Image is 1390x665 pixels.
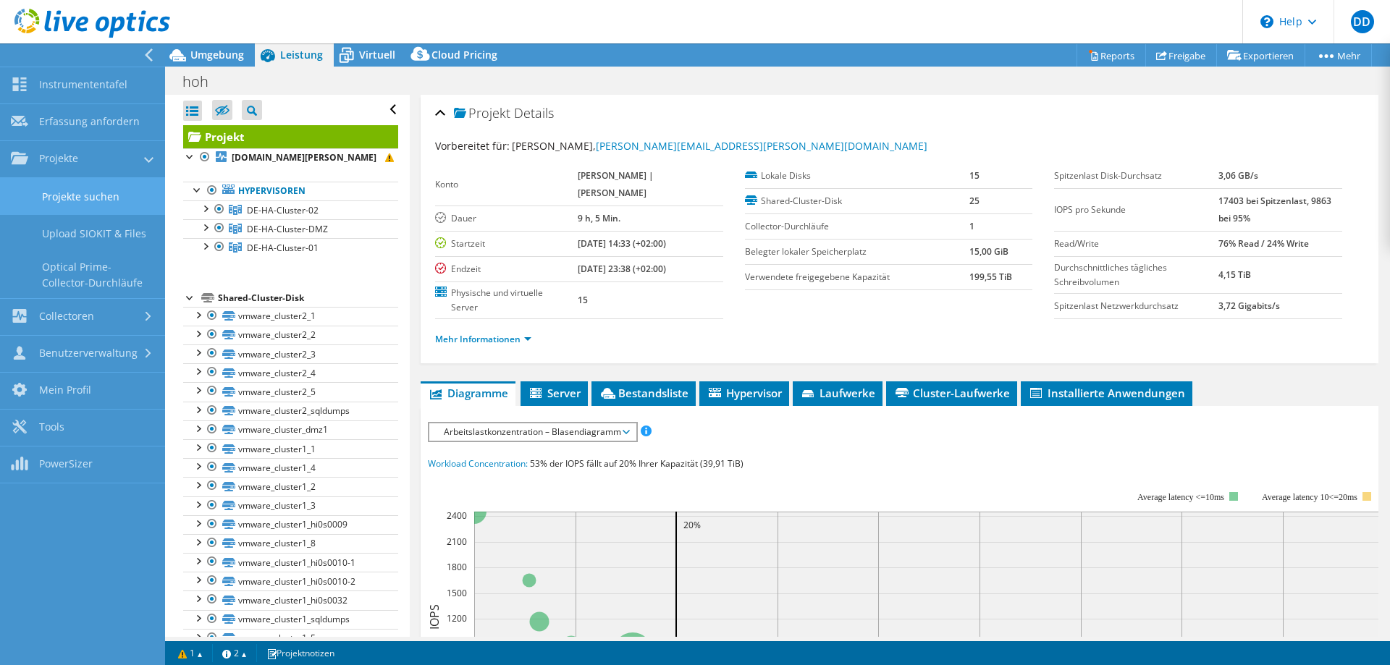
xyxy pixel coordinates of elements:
span: Umgebung [190,48,244,62]
a: 2 [212,644,257,662]
a: Freigabe [1145,44,1217,67]
label: Vorbereitet für: [435,139,510,153]
span: Projekt [454,106,510,121]
b: [DATE] 14:33 (+02:00) [578,237,666,250]
text: 20% [683,519,701,531]
label: Spitzenlast Netzwerkdurchsatz [1054,299,1218,313]
b: 15 [969,169,980,182]
b: 1 [969,220,974,232]
label: Endzeit [435,262,578,276]
a: vmware_cluster2_5 [183,382,398,401]
span: Virtuell [359,48,395,62]
label: Startzeit [435,237,578,251]
a: vmware_cluster1_1 [183,439,398,458]
b: 25 [969,195,980,207]
a: Hypervisoren [183,182,398,200]
a: vmware_cluster1_2 [183,477,398,496]
a: vmware_cluster1_3 [183,496,398,515]
a: vmware_cluster2_sqldumps [183,402,398,420]
b: [DOMAIN_NAME][PERSON_NAME] [232,151,376,164]
b: 199,55 TiB [969,271,1012,283]
label: Shared-Cluster-Disk [745,194,969,208]
tspan: Average latency <=10ms [1137,492,1224,502]
b: 4,15 TiB [1218,268,1251,281]
a: 1 [168,644,213,662]
span: Cloud Pricing [431,48,497,62]
span: Hypervisor [707,386,782,400]
a: vmware_cluster1_5 [183,629,398,648]
a: DE-HA-Cluster-01 [183,238,398,257]
h1: hoh [176,74,231,90]
label: Read/Write [1054,237,1218,251]
a: DE-HA-Cluster-02 [183,200,398,219]
text: 2100 [447,535,467,548]
b: 9 h, 5 Min. [578,212,620,224]
a: vmware_cluster2_2 [183,326,398,344]
span: DE-HA-Cluster-DMZ [247,223,328,235]
span: Leistung [280,48,323,62]
span: Server [528,386,581,400]
a: vmware_cluster1_8 [183,534,398,553]
svg: \n [1260,15,1273,28]
label: Verwendete freigegebene Kapazität [745,270,969,284]
span: DD [1351,10,1374,33]
a: vmware_cluster1_hi0s0010-1 [183,553,398,572]
b: 15 [578,294,588,306]
a: Projektnotizen [256,644,345,662]
span: 53% der IOPS fällt auf 20% Ihrer Kapazität (39,91 TiB) [530,457,744,470]
text: 2400 [447,509,467,522]
label: Belegter lokaler Speicherplatz [745,245,969,259]
a: vmware_cluster1_4 [183,458,398,477]
label: Konto [435,177,578,192]
b: [DATE] 23:38 (+02:00) [578,263,666,275]
label: Collector-Durchläufe [745,219,969,234]
b: 76% Read / 24% Write [1218,237,1309,250]
span: Cluster-Laufwerke [893,386,1010,400]
a: vmware_cluster2_4 [183,363,398,382]
a: vmware_cluster2_3 [183,344,398,363]
label: Dauer [435,211,578,226]
b: 15,00 GiB [969,245,1008,258]
span: Diagramme [428,386,508,400]
a: vmware_cluster1_hi0s0009 [183,515,398,534]
span: Workload Concentration: [428,457,528,470]
a: Exportieren [1216,44,1305,67]
a: vmware_cluster_dmz1 [183,420,398,439]
b: 3,06 GB/s [1218,169,1258,182]
text: 1200 [447,612,467,624]
b: 17403 bei Spitzenlast, 9863 bei 95% [1218,195,1331,224]
b: 3,72 Gigabits/s [1218,300,1280,312]
a: Reports [1077,44,1146,67]
a: [DOMAIN_NAME][PERSON_NAME] [183,148,398,167]
label: Durchschnittliches tägliches Schreibvolumen [1054,261,1218,289]
label: IOPS pro Sekunde [1054,203,1218,217]
label: Lokale Disks [745,169,969,183]
a: Mehr [1305,44,1372,67]
span: Arbeitslastkonzentration – Blasendiagramm [437,423,628,441]
a: vmware_cluster1_hi0s0032 [183,590,398,609]
a: vmware_cluster1_hi0s0010-2 [183,572,398,590]
a: vmware_cluster2_1 [183,307,398,326]
span: Laufwerke [800,386,875,400]
a: Mehr Informationen [435,333,531,345]
b: [PERSON_NAME] | [PERSON_NAME] [578,169,654,199]
span: Installierte Anwendungen [1028,386,1185,400]
text: IOPS [426,603,442,629]
tspan: Average latency 10<=20ms [1262,492,1357,502]
label: Physische und virtuelle Server [435,286,578,315]
text: 1500 [447,587,467,599]
a: [PERSON_NAME][EMAIL_ADDRESS][PERSON_NAME][DOMAIN_NAME] [596,139,927,153]
div: Shared-Cluster-Disk [218,289,398,307]
a: Projekt [183,125,398,148]
label: Spitzenlast Disk-Durchsatz [1054,169,1218,183]
span: [PERSON_NAME], [512,139,927,153]
span: Bestandsliste [599,386,688,400]
span: Details [514,104,554,122]
text: 1800 [447,561,467,573]
a: DE-HA-Cluster-DMZ [183,219,398,238]
span: DE-HA-Cluster-01 [247,242,319,254]
span: DE-HA-Cluster-02 [247,204,319,216]
a: vmware_cluster1_sqldumps [183,610,398,629]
